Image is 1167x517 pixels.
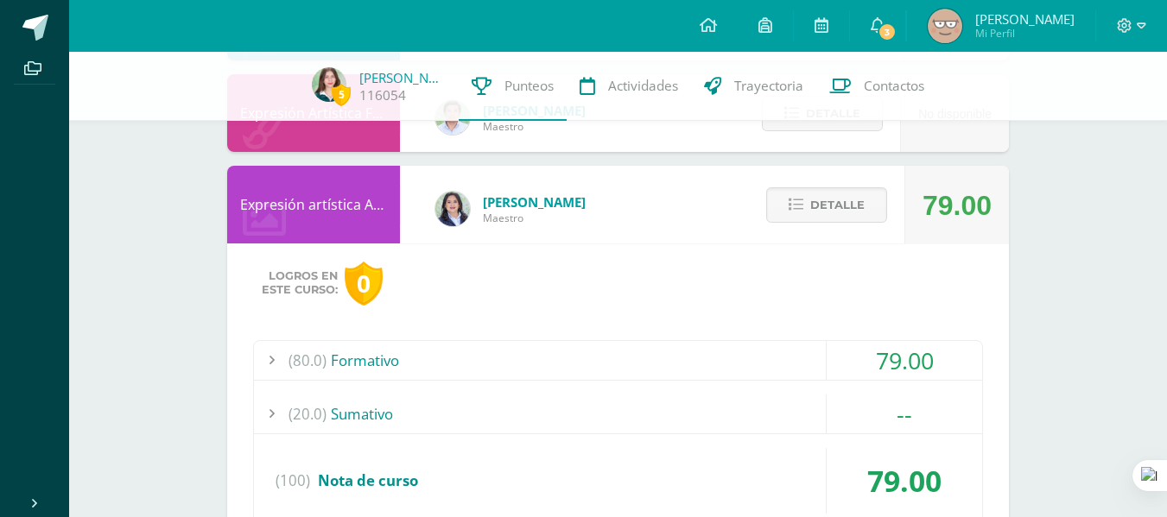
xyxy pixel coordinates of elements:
div: 0 [345,262,383,306]
a: [PERSON_NAME] [359,69,446,86]
span: Contactos [864,77,924,95]
div: 79.00 [923,167,992,244]
span: Trayectoria [734,77,803,95]
span: Mi Perfil [975,26,1075,41]
a: 116054 [359,86,406,104]
a: Contactos [816,52,937,121]
a: Trayectoria [691,52,816,121]
a: Actividades [567,52,691,121]
a: Punteos [459,52,567,121]
span: Actividades [608,77,678,95]
span: (20.0) [289,394,327,433]
span: (80.0) [289,341,327,380]
img: a2f95568c6cbeebfa5626709a5edd4e5.png [928,9,962,43]
div: Expresión artística ARTES PLÁSTICAS [227,166,400,243]
span: 5 [332,84,351,105]
span: (100) [276,448,310,514]
span: Logros en este curso: [262,269,338,297]
div: 79.00 [827,448,982,514]
button: Detalle [766,187,887,223]
span: [PERSON_NAME] [975,10,1075,28]
span: [PERSON_NAME] [483,193,586,211]
span: 3 [878,22,897,41]
span: Punteos [504,77,554,95]
div: 79.00 [827,341,982,380]
div: Formativo [254,341,982,380]
img: 384b1cc24cb8b618a4ed834f4e5b33af.png [312,67,346,102]
div: -- [827,394,982,433]
div: Sumativo [254,394,982,433]
span: Maestro [483,211,586,225]
span: Maestro [483,119,586,134]
span: Nota de curso [318,470,418,490]
span: Detalle [810,189,865,221]
img: 4a4aaf78db504b0aa81c9e1154a6f8e5.png [435,192,470,226]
